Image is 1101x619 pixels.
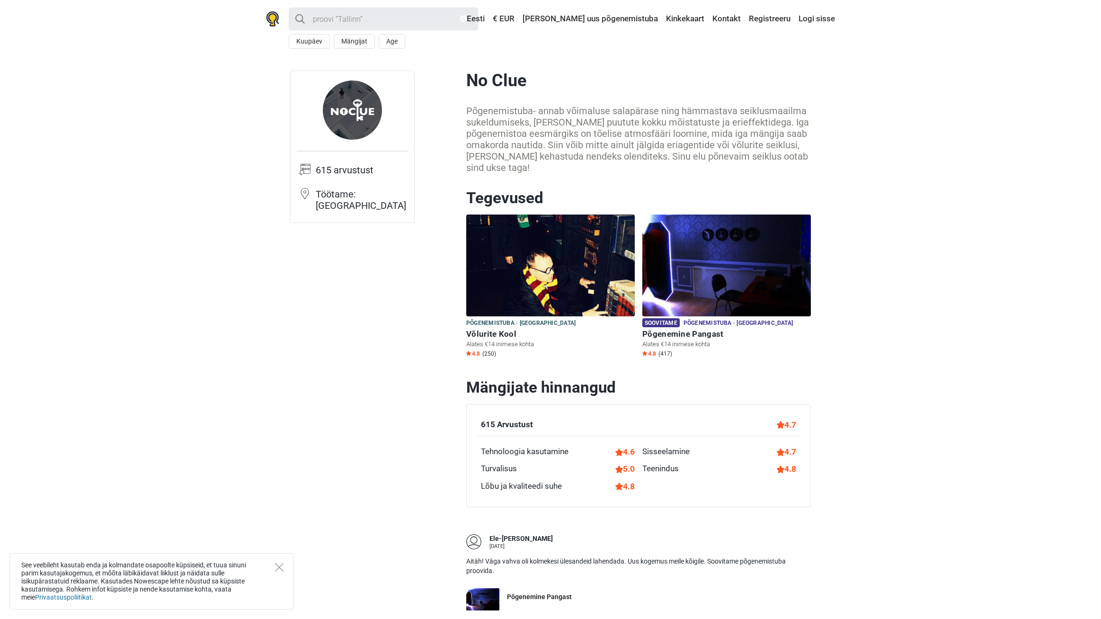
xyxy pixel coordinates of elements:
button: Close [275,563,284,572]
button: Kuupäev [289,34,330,49]
img: Star [466,351,471,356]
img: Võlurite Kool [466,215,635,316]
span: (417) [658,350,672,358]
a: [PERSON_NAME] uus põgenemistuba [520,10,660,27]
div: 5.0 [615,463,635,475]
div: 4.6 [615,446,635,458]
a: Privaatsuspoliitikat [35,593,92,601]
div: Sisseelamine [642,446,690,458]
span: Põgenemistuba · [GEOGRAPHIC_DATA] [466,318,576,329]
a: Kontakt [710,10,743,27]
a: Põgenemine Pangast Põgenemine Pangast [466,588,792,610]
h6: Võlurite Kool [466,329,635,339]
h1: No Clue [466,71,811,91]
div: Tehnoloogia kasutamine [481,446,568,458]
a: € EUR [490,10,517,27]
td: Töötame: [GEOGRAPHIC_DATA] [316,188,408,217]
div: 615 Arvustust [481,419,533,431]
div: Põgenemistuba- annab võimaluse salapärase ning hämmastava seiklusmaailma sukeldumiseks, [PERSON_N... [466,105,811,173]
div: 4.8 [615,480,635,493]
img: Põgenemine Pangast [466,588,499,610]
a: Registreeru [746,10,793,27]
a: Põgenemine Pangast Soovitame Põgenemistuba · [GEOGRAPHIC_DATA] Põgenemine Pangast Alates €14 inim... [642,215,811,359]
button: Age [379,34,405,49]
span: 4.8 [642,350,656,358]
div: [DATE] [489,544,553,549]
a: Eesti [458,10,487,27]
input: proovi “Tallinn” [289,8,478,30]
img: Põgenemine Pangast [642,215,811,316]
h6: Põgenemine Pangast [642,329,811,339]
span: (250) [482,350,496,358]
span: Põgenemistuba · [GEOGRAPHIC_DATA] [684,318,793,329]
p: Aitäh! Väga vahva oli kolmekesi ülesandeid lahendada. Uus kogemus meile kõigile. Soovitame põgene... [466,557,792,575]
div: 4.8 [777,463,796,475]
div: See veebileht kasutab enda ja kolmandate osapoolte küpsiseid, et tuua sinuni parim kasutajakogemu... [9,553,293,610]
button: Mängijat [334,34,375,49]
img: Eesti [460,16,467,22]
h2: Tegevused [466,188,811,207]
div: Lõbu ja kvaliteedi suhe [481,480,562,493]
h2: Mängijate hinnangud [466,378,811,397]
div: Teenindus [642,463,679,475]
a: Võlurite Kool Põgenemistuba · [GEOGRAPHIC_DATA] Võlurite Kool Alates €14 inimese kohta Star4.8 (250) [466,215,635,359]
a: Kinkekaart [664,10,707,27]
div: 4.7 [777,446,796,458]
td: 615 arvustust [316,163,408,188]
div: Põgenemine Pangast [507,592,572,602]
p: Alates €14 inimese kohta [642,340,811,349]
div: 4.7 [777,419,796,431]
span: Soovitame [642,318,680,327]
span: 4.8 [466,350,480,358]
img: Nowescape logo [266,11,279,27]
a: Logi sisse [796,10,835,27]
p: Alates €14 inimese kohta [466,340,635,349]
div: Turvalisus [481,463,517,475]
img: Star [642,351,647,356]
div: Ele-[PERSON_NAME] [489,534,553,544]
